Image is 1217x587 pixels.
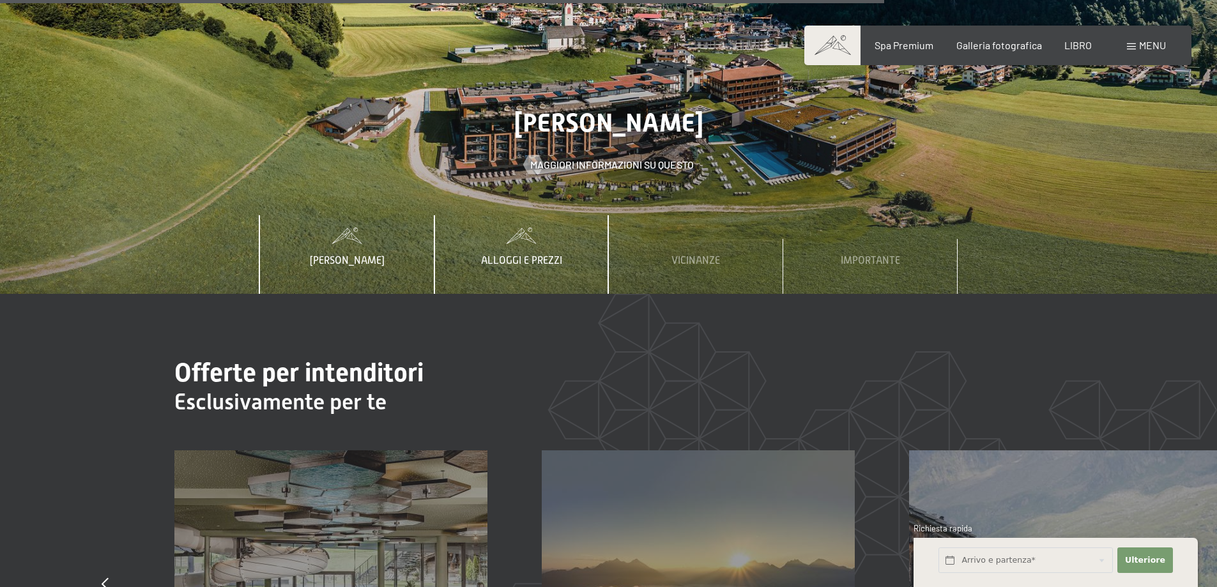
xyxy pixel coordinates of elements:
[514,108,703,138] font: [PERSON_NAME]
[1139,39,1166,51] font: menu
[530,158,694,171] font: Maggiori informazioni su questo
[310,255,385,266] font: [PERSON_NAME]
[174,389,387,415] font: Esclusivamente per te
[524,158,694,172] a: Maggiori informazioni su questo
[174,358,424,388] font: Offerte per intenditori
[671,255,720,266] font: Vicinanze
[481,255,562,266] font: Alloggi e prezzi
[875,39,933,51] a: Spa Premium
[1117,547,1172,574] button: Ulteriore
[841,255,900,266] font: Importante
[956,39,1042,51] a: Galleria fotografica
[1064,39,1092,51] a: LIBRO
[914,523,972,533] font: Richiesta rapida
[1125,555,1165,565] font: Ulteriore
